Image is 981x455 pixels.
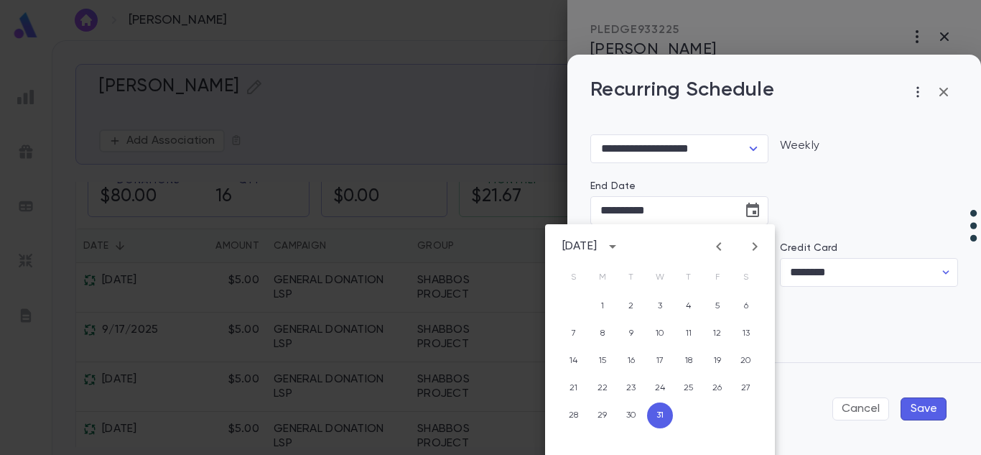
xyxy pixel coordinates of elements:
button: 23 [618,375,644,401]
button: 1 [590,293,615,319]
button: calendar view is open, switch to year view [601,235,624,258]
button: 28 [561,403,587,428]
button: 31 [647,403,673,428]
p: Recurring Schedule [590,78,774,106]
label: End Date [590,180,768,192]
button: 24 [647,375,673,401]
span: Sunday [561,263,587,292]
span: Tuesday [618,263,644,292]
button: 30 [618,403,644,428]
label: Credit Card [780,242,838,254]
button: Choose date, selected date is Dec 31, 2025 [738,196,767,225]
button: 14 [561,348,587,374]
button: Next month [743,235,766,258]
span: Thursday [676,263,702,292]
button: 26 [705,375,730,401]
button: 12 [705,321,730,346]
span: Friday [705,263,730,292]
button: 18 [676,348,702,374]
button: 13 [733,321,759,346]
button: 5 [705,293,730,319]
button: Cancel [832,397,889,420]
span: Wednesday [647,263,673,292]
span: Monday [590,263,615,292]
button: 22 [590,375,615,401]
button: Open [743,139,763,159]
button: 10 [647,321,673,346]
button: 3 [647,293,673,319]
span: Saturday [733,263,759,292]
button: 20 [733,348,759,374]
button: Previous month [707,235,730,258]
button: 29 [590,403,615,428]
button: 11 [676,321,702,346]
button: 2 [618,293,644,319]
button: 27 [733,375,759,401]
button: 17 [647,348,673,374]
button: 4 [676,293,702,319]
button: 9 [618,321,644,346]
button: 19 [705,348,730,374]
button: 15 [590,348,615,374]
button: Save [901,397,947,420]
button: 7 [561,321,587,346]
button: 16 [618,348,644,374]
button: 25 [676,375,702,401]
button: 21 [561,375,587,401]
button: 6 [733,293,759,319]
p: Weekly [780,139,958,153]
button: 8 [590,321,615,346]
div: [DATE] [562,239,597,254]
